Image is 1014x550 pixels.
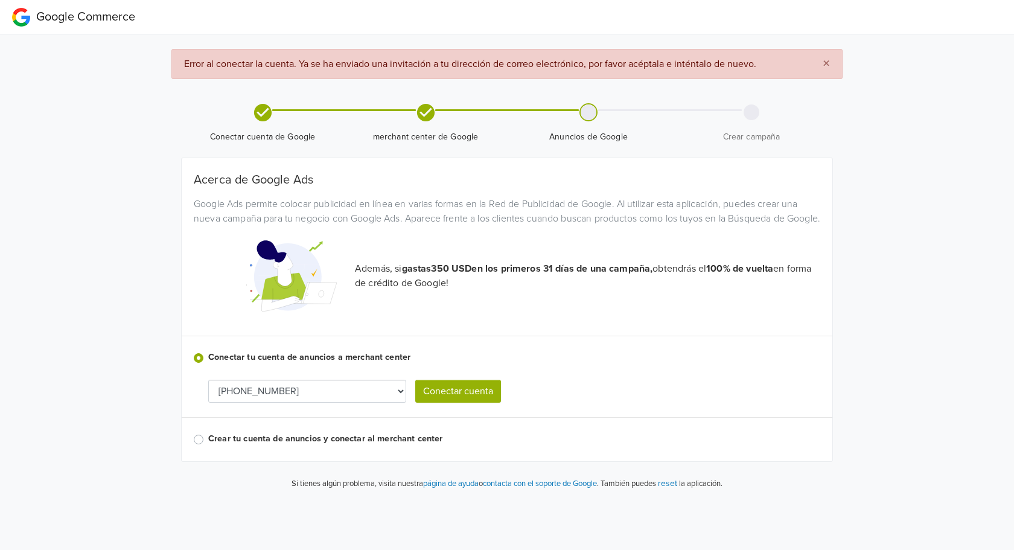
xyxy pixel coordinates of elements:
[811,50,842,78] button: Close
[349,131,502,143] span: merchant center de Google
[208,351,820,364] label: Conectar tu cuenta de anuncios a merchant center
[483,479,597,488] a: contacta con el soporte de Google
[423,479,479,488] a: página de ayuda
[186,131,339,143] span: Conectar cuenta de Google
[512,131,665,143] span: Anuncios de Google
[675,131,828,143] span: Crear campaña
[246,231,337,321] img: Google Promotional Codes
[292,478,599,490] p: Si tienes algún problema, visita nuestra o .
[415,380,501,403] button: Conectar cuenta
[185,197,829,226] div: Google Ads permite colocar publicidad en línea en varias formas en la Red de Publicidad de Google...
[599,476,722,490] p: También puedes la aplicación.
[823,55,830,72] span: ×
[36,10,135,24] span: Google Commerce
[184,58,756,70] span: Error al conectar la cuenta. Ya se ha enviado una invitación a tu dirección de correo electrónico...
[402,263,653,275] strong: gastas 350 USD en los primeros 31 días de una campaña,
[194,173,820,187] h5: Acerca de Google Ads
[706,263,773,275] strong: 100% de vuelta
[355,261,820,290] p: Además, si obtendrás el en forma de crédito de Google!
[658,476,677,490] button: reset
[208,432,820,446] label: Crear tu cuenta de anuncios y conectar al merchant center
